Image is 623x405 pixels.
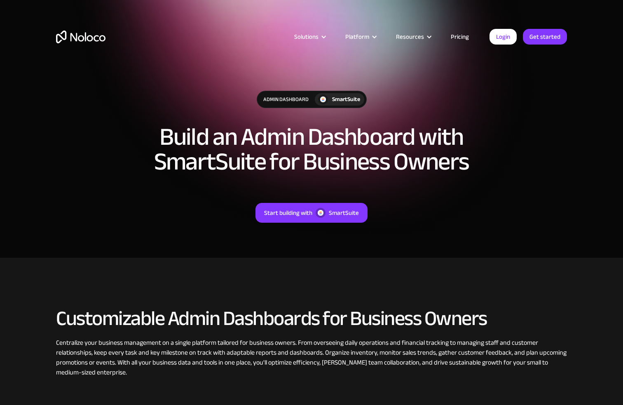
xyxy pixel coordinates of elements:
[335,31,386,42] div: Platform
[345,31,369,42] div: Platform
[332,95,360,104] div: SmartSuite
[489,29,517,45] a: Login
[56,338,567,377] div: Centralize your business management on a single platform tailored for business owners. From overs...
[56,31,105,43] a: home
[294,31,319,42] div: Solutions
[257,91,315,108] div: Admin Dashboard
[440,31,479,42] a: Pricing
[284,31,335,42] div: Solutions
[523,29,567,45] a: Get started
[56,307,567,330] h2: Customizable Admin Dashboards for Business Owners
[396,31,424,42] div: Resources
[264,207,312,218] div: Start building with
[255,203,368,223] a: Start building withSmartSuite
[126,125,497,174] h1: Build an Admin Dashboard with SmartSuite for Business Owners
[329,207,359,218] div: SmartSuite
[386,31,440,42] div: Resources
